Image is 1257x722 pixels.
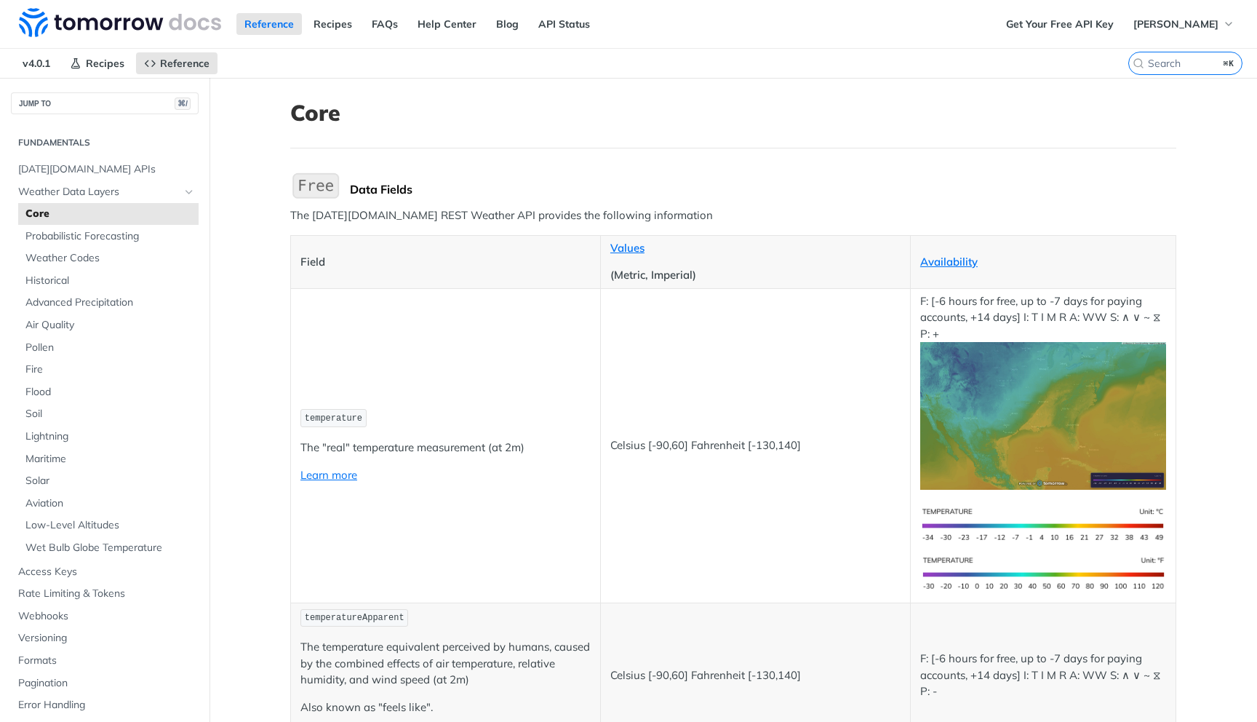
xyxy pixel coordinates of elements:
span: Recipes [86,57,124,70]
svg: Search [1133,57,1144,69]
span: Weather Data Layers [18,185,180,199]
span: Reference [160,57,209,70]
a: Low-Level Altitudes [18,515,199,536]
p: Field [300,254,591,271]
div: Data Fields [350,182,1176,197]
span: Probabilistic Forecasting [25,229,195,244]
span: temperatureApparent [305,613,404,623]
a: Formats [11,650,199,672]
span: [PERSON_NAME] [1133,17,1218,31]
p: F: [-6 hours for free, up to -7 days for paying accounts, +14 days] I: T I M R A: WW S: ∧ ∨ ~ ⧖ P: - [920,651,1166,700]
p: The temperature equivalent perceived by humans, caused by the combined effects of air temperature... [300,639,591,689]
p: (Metric, Imperial) [610,267,901,284]
a: Get Your Free API Key [998,13,1122,35]
span: Low-Level Altitudes [25,518,195,533]
a: Maritime [18,448,199,470]
span: Webhooks [18,609,195,624]
span: Aviation [25,496,195,511]
span: Flood [25,385,195,400]
h2: Fundamentals [11,136,199,149]
p: Also known as "feels like". [300,699,591,716]
span: Solar [25,474,195,488]
span: Soil [25,407,195,421]
a: Error Handling [11,694,199,716]
span: Access Keys [18,565,195,579]
a: [DATE][DOMAIN_NAME] APIs [11,159,199,180]
a: Reference [236,13,302,35]
a: Fire [18,359,199,381]
a: Historical [18,270,199,292]
a: Advanced Precipitation [18,292,199,314]
p: F: [-6 hours for free, up to -7 days for paying accounts, +14 days] I: T I M R A: WW S: ∧ ∨ ~ ⧖ P: + [920,293,1166,490]
span: Lightning [25,429,195,444]
a: Learn more [300,468,357,482]
a: Reference [136,52,218,74]
a: Wet Bulb Globe Temperature [18,537,199,559]
span: Pagination [18,676,195,691]
span: ⌘/ [175,98,191,110]
span: Expand image [920,517,1166,531]
button: JUMP TO⌘/ [11,92,199,114]
a: Rate Limiting & Tokens [11,583,199,605]
span: Rate Limiting & Tokens [18,587,195,601]
a: Pollen [18,337,199,359]
span: [DATE][DOMAIN_NAME] APIs [18,162,195,177]
span: Maritime [25,452,195,467]
span: Formats [18,654,195,668]
a: Pagination [11,673,199,694]
span: Versioning [18,631,195,646]
h1: Core [290,100,1176,126]
span: v4.0.1 [15,52,58,74]
a: Recipes [306,13,360,35]
span: Expand image [920,408,1166,422]
span: Air Quality [25,318,195,333]
img: Tomorrow.io Weather API Docs [19,8,221,37]
span: Historical [25,274,195,288]
a: Air Quality [18,314,199,336]
a: Versioning [11,627,199,649]
a: Recipes [62,52,132,74]
button: Hide subpages for Weather Data Layers [183,186,195,198]
a: Core [18,203,199,225]
span: Fire [25,362,195,377]
p: Celsius [-90,60] Fahrenheit [-130,140] [610,437,901,454]
button: [PERSON_NAME] [1125,13,1242,35]
p: Celsius [-90,60] Fahrenheit [-130,140] [610,667,901,684]
span: Error Handling [18,698,195,713]
p: The [DATE][DOMAIN_NAME] REST Weather API provides the following information [290,207,1176,224]
a: Flood [18,381,199,403]
a: Probabilistic Forecasting [18,226,199,247]
a: Lightning [18,426,199,448]
a: Availability [920,255,978,269]
span: Expand image [920,566,1166,579]
a: Webhooks [11,606,199,627]
span: Pollen [25,341,195,355]
kbd: ⌘K [1220,56,1238,71]
p: The "real" temperature measurement (at 2m) [300,440,591,456]
a: Solar [18,470,199,492]
span: Core [25,207,195,221]
a: API Status [530,13,598,35]
a: Help Center [410,13,484,35]
a: Soil [18,403,199,425]
a: Values [610,241,645,255]
a: Weather Data LayersHide subpages for Weather Data Layers [11,181,199,203]
a: Blog [488,13,527,35]
span: Advanced Precipitation [25,295,195,310]
a: Aviation [18,493,199,515]
span: temperature [305,413,362,424]
span: Wet Bulb Globe Temperature [25,541,195,555]
span: Weather Codes [25,251,195,266]
a: Weather Codes [18,247,199,269]
a: FAQs [364,13,406,35]
a: Access Keys [11,561,199,583]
